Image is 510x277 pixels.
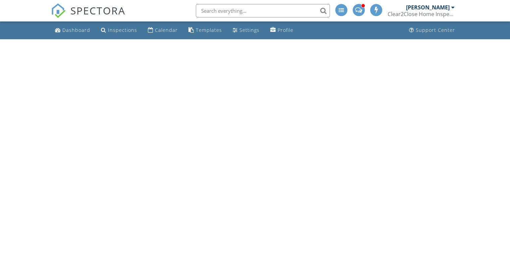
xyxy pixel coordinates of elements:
[406,24,458,37] a: Support Center
[62,27,90,33] div: Dashboard
[388,11,455,17] div: Clear2Close Home Inspection
[268,24,296,37] a: Profile
[196,4,330,17] input: Search everything...
[155,27,178,33] div: Calendar
[52,24,93,37] a: Dashboard
[108,27,137,33] div: Inspections
[145,24,180,37] a: Calendar
[239,27,260,33] div: Settings
[230,24,262,37] a: Settings
[406,4,450,11] div: [PERSON_NAME]
[98,24,140,37] a: Inspections
[186,24,225,37] a: Templates
[70,3,125,17] span: SPECTORA
[196,27,222,33] div: Templates
[416,27,455,33] div: Support Center
[51,9,125,23] a: SPECTORA
[51,3,66,18] img: The Best Home Inspection Software - Spectora
[278,27,293,33] div: Profile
